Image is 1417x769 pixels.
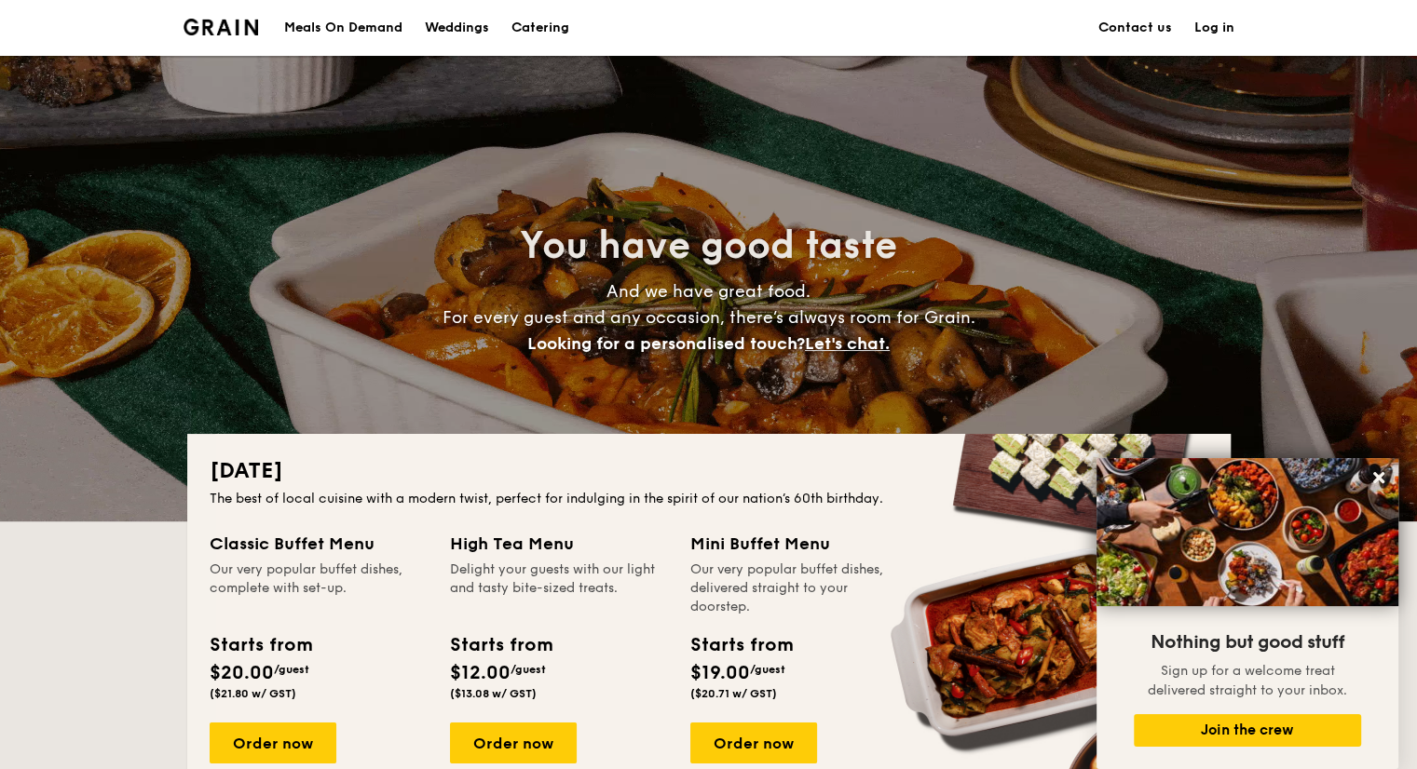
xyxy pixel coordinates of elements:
[210,560,428,616] div: Our very popular buffet dishes, complete with set-up.
[690,662,750,684] span: $19.00
[1134,714,1361,747] button: Join the crew
[210,531,428,557] div: Classic Buffet Menu
[184,19,259,35] a: Logotype
[690,722,817,763] div: Order now
[805,333,890,354] span: Let's chat.
[210,662,274,684] span: $20.00
[450,631,552,659] div: Starts from
[1151,631,1344,654] span: Nothing but good stuff
[450,560,668,616] div: Delight your guests with our light and tasty bite-sized treats.
[184,19,259,35] img: Grain
[274,663,309,676] span: /guest
[443,281,975,354] span: And we have great food. For every guest and any occasion, there’s always room for Grain.
[210,722,336,763] div: Order now
[210,631,311,659] div: Starts from
[750,663,785,676] span: /guest
[450,687,537,700] span: ($13.08 w/ GST)
[511,663,546,676] span: /guest
[690,687,777,700] span: ($20.71 w/ GST)
[1097,458,1398,606] img: DSC07876-Edit02-Large.jpeg
[690,560,908,616] div: Our very popular buffet dishes, delivered straight to your doorstep.
[690,631,792,659] div: Starts from
[520,223,897,268] span: You have good taste
[450,662,511,684] span: $12.00
[527,333,805,354] span: Looking for a personalised touch?
[690,531,908,557] div: Mini Buffet Menu
[1148,663,1347,698] span: Sign up for a welcome treat delivered straight to your inbox.
[210,490,1208,508] div: The best of local cuisine with a modern twist, perfect for indulging in the spirit of our nation’...
[450,722,577,763] div: Order now
[210,687,296,700] span: ($21.80 w/ GST)
[450,531,668,557] div: High Tea Menu
[210,456,1208,486] h2: [DATE]
[1364,463,1394,492] button: Close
